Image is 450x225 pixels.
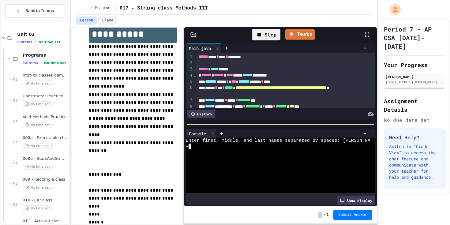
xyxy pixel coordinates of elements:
span: 017 - String class Methods III [120,5,208,12]
span: Programs [23,52,68,58]
span: 29 items [17,40,32,44]
p: Switch to "Grade View" to access the chat feature and communicate with your teacher for help and ... [389,144,439,180]
div: 7 [186,97,193,103]
div: Main.java [186,43,222,53]
span: / [90,6,92,11]
div: Main.java [186,45,214,51]
div: 2 [186,60,193,66]
span: Constructor Practice [23,94,68,99]
div: 5 [186,79,193,85]
button: Lesson [76,17,97,24]
span: 1 [326,212,328,217]
span: 009 - Rectangle class [23,177,68,182]
span: • [40,60,42,65]
span: Fold line [193,66,196,71]
span: No time set [23,205,53,211]
span: / [324,212,326,217]
span: Void Methods Practice [23,114,68,120]
button: Grade [98,17,117,24]
span: • [35,39,36,44]
span: 011 - Account class [23,219,68,224]
div: Console [186,129,217,138]
span: 18 items [23,61,38,65]
span: No time set [23,101,53,107]
span: Programs [95,6,113,11]
span: Unit 02 [17,32,68,37]
span: Submit Answer [338,212,367,217]
span: Back to Teams [25,8,54,14]
span: No time set [44,61,66,65]
span: - [318,212,322,218]
div: No due date set [384,116,444,124]
span: No time set [23,185,53,190]
span: No time set [39,40,61,44]
h1: Period 7 - AP CSA [DATE]-[DATE] [384,25,444,51]
div: Stop [252,29,280,40]
span: No time set [23,122,53,128]
div: Show display [337,196,375,205]
span: No time set [23,143,53,149]
span: ... [81,6,88,11]
div: History [187,110,215,118]
div: 4 [186,73,193,79]
div: Console [186,130,209,137]
div: 3 [186,66,193,72]
div: [EMAIL_ADDRESS][DOMAIN_NAME] [386,80,443,84]
div: My Account [383,2,402,17]
div: 8 [186,104,193,110]
span: w [186,144,189,149]
span: No time set [23,164,53,170]
a: Tests [285,29,315,40]
h3: Need Help? [389,134,439,141]
span: Intro to classes demonstration [23,73,68,78]
div: [PERSON_NAME] [386,74,443,80]
span: No time set [23,81,53,86]
div: 6 [186,85,193,97]
span: Fold line [193,73,196,78]
span: / [115,6,117,11]
button: Submit Answer [333,210,372,220]
button: Back to Teams [6,4,64,17]
span: 010 - Car class [23,198,68,203]
h2: Assignment Details [384,97,444,114]
div: 1 [186,54,193,60]
h2: Your Progress [384,61,444,69]
span: 008b - StarsAndStripes [23,156,68,161]
span: 008a - Executable class [23,135,68,141]
span: Enter first, middle, and last names separated by spaces: [PERSON_NAME] [186,138,379,144]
